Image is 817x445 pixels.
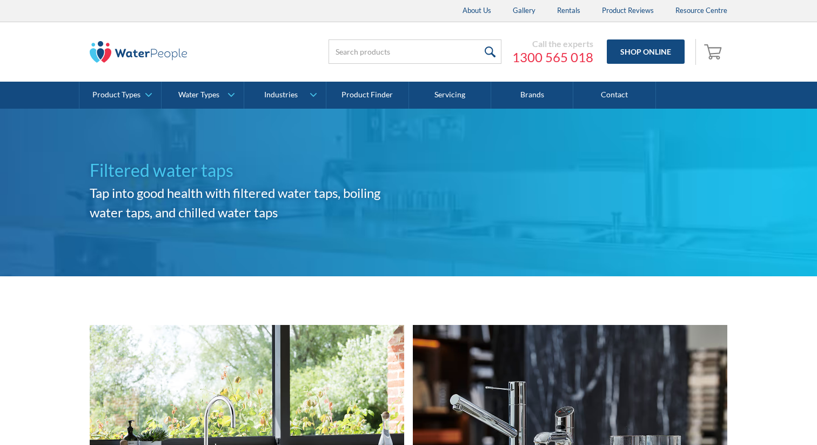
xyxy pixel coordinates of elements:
a: Contact [573,82,655,109]
a: Open cart [701,39,727,65]
a: Product Finder [326,82,408,109]
div: Water Types [178,90,219,99]
img: shopping cart [704,43,725,60]
div: Industries [264,90,298,99]
h1: Filtered water taps [90,157,408,183]
input: Search products [329,39,501,64]
a: Servicing [409,82,491,109]
div: Call the experts [512,38,593,49]
a: Product Types [79,82,161,109]
a: Industries [244,82,326,109]
a: 1300 565 018 [512,49,593,65]
div: Product Types [92,90,140,99]
a: Shop Online [607,39,685,64]
h2: Tap into good health with filtered water taps, boiling water taps, and chilled water taps [90,183,408,222]
a: Brands [491,82,573,109]
img: The Water People [90,41,187,63]
a: Water Types [162,82,243,109]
